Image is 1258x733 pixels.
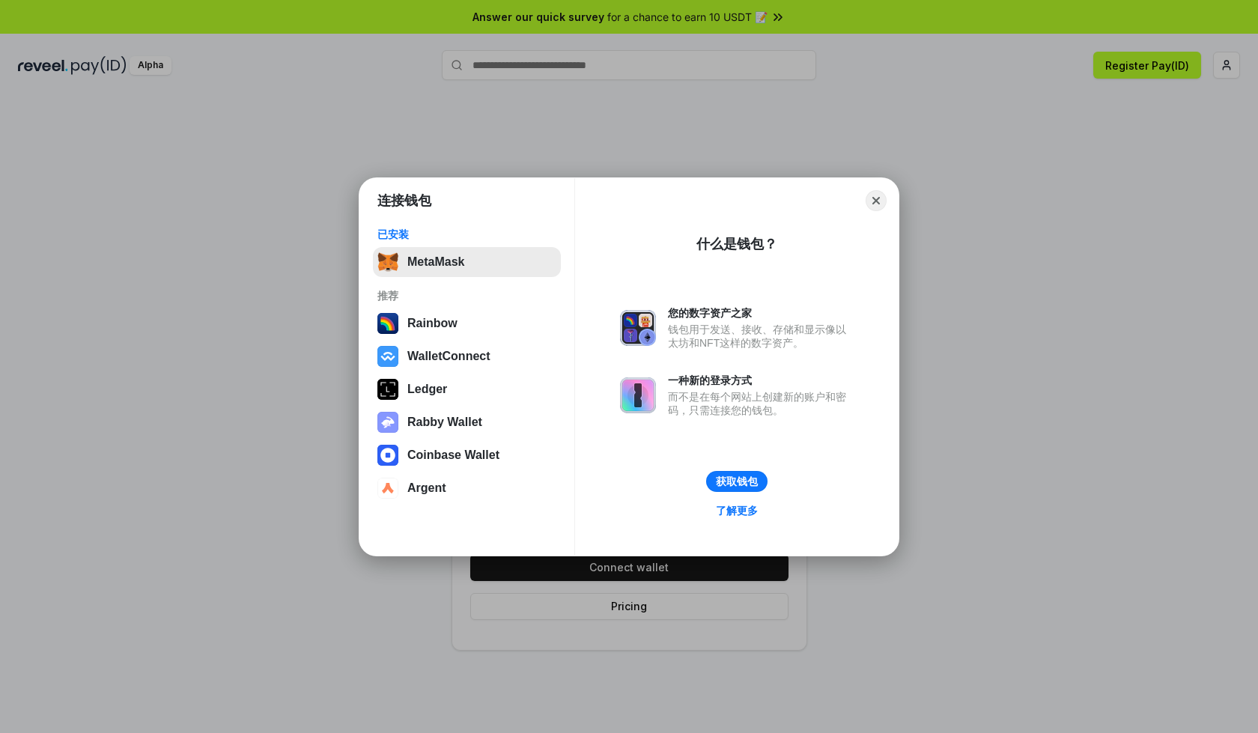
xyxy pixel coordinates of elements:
[377,313,398,334] img: svg+xml,%3Csvg%20width%3D%22120%22%20height%3D%22120%22%20viewBox%3D%220%200%20120%20120%22%20fil...
[407,317,458,330] div: Rainbow
[407,383,447,396] div: Ledger
[707,501,767,520] a: 了解更多
[668,306,854,320] div: 您的数字资产之家
[373,341,561,371] button: WalletConnect
[706,471,768,492] button: 获取钱包
[407,448,499,462] div: Coinbase Wallet
[373,308,561,338] button: Rainbow
[407,481,446,495] div: Argent
[716,504,758,517] div: 了解更多
[373,374,561,404] button: Ledger
[668,390,854,417] div: 而不是在每个网站上创建新的账户和密码，只需连接您的钱包。
[377,289,556,302] div: 推荐
[407,255,464,269] div: MetaMask
[377,445,398,466] img: svg+xml,%3Csvg%20width%3D%2228%22%20height%3D%2228%22%20viewBox%3D%220%200%2028%2028%22%20fill%3D...
[377,346,398,367] img: svg+xml,%3Csvg%20width%3D%2228%22%20height%3D%2228%22%20viewBox%3D%220%200%2028%2028%22%20fill%3D...
[668,323,854,350] div: 钱包用于发送、接收、存储和显示像以太坊和NFT这样的数字资产。
[373,407,561,437] button: Rabby Wallet
[716,475,758,488] div: 获取钱包
[373,440,561,470] button: Coinbase Wallet
[407,350,490,363] div: WalletConnect
[377,379,398,400] img: svg+xml,%3Csvg%20xmlns%3D%22http%3A%2F%2Fwww.w3.org%2F2000%2Fsvg%22%20width%3D%2228%22%20height%3...
[377,252,398,273] img: svg+xml,%3Csvg%20fill%3D%22none%22%20height%3D%2233%22%20viewBox%3D%220%200%2035%2033%22%20width%...
[373,473,561,503] button: Argent
[696,235,777,253] div: 什么是钱包？
[407,416,482,429] div: Rabby Wallet
[377,478,398,499] img: svg+xml,%3Csvg%20width%3D%2228%22%20height%3D%2228%22%20viewBox%3D%220%200%2028%2028%22%20fill%3D...
[377,412,398,433] img: svg+xml,%3Csvg%20xmlns%3D%22http%3A%2F%2Fwww.w3.org%2F2000%2Fsvg%22%20fill%3D%22none%22%20viewBox...
[373,247,561,277] button: MetaMask
[668,374,854,387] div: 一种新的登录方式
[620,310,656,346] img: svg+xml,%3Csvg%20xmlns%3D%22http%3A%2F%2Fwww.w3.org%2F2000%2Fsvg%22%20fill%3D%22none%22%20viewBox...
[620,377,656,413] img: svg+xml,%3Csvg%20xmlns%3D%22http%3A%2F%2Fwww.w3.org%2F2000%2Fsvg%22%20fill%3D%22none%22%20viewBox...
[377,228,556,241] div: 已安装
[866,190,887,211] button: Close
[377,192,431,210] h1: 连接钱包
